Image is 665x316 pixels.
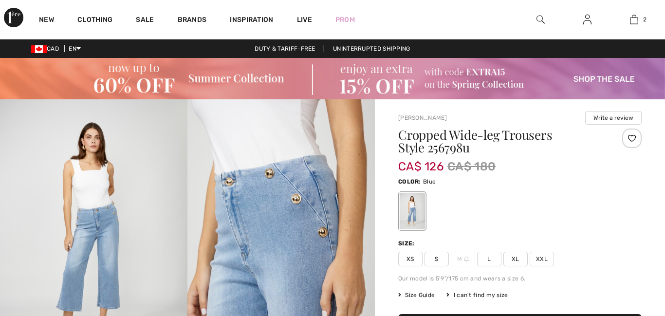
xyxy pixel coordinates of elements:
div: Blue [400,193,425,230]
span: 2 [643,15,647,24]
a: [PERSON_NAME] [398,114,447,121]
span: M [451,252,475,266]
span: Color: [398,178,421,185]
span: XXL [530,252,554,266]
span: L [477,252,501,266]
img: 1ère Avenue [4,8,23,27]
span: Size Guide [398,291,435,299]
span: XS [398,252,423,266]
span: CA$ 126 [398,150,443,173]
h1: Cropped Wide-leg Trousers Style 256798u [398,129,601,154]
span: Inspiration [230,16,273,26]
a: New [39,16,54,26]
a: Live [297,15,312,25]
a: Clothing [77,16,112,26]
button: Write a review [585,111,642,125]
img: search the website [536,14,545,25]
div: Size: [398,239,417,248]
span: Blue [423,178,436,185]
a: Sale [136,16,154,26]
a: 2 [611,14,657,25]
span: EN [69,45,81,52]
span: CA$ 180 [447,158,496,175]
img: ring-m.svg [464,257,469,261]
a: Brands [178,16,207,26]
a: Sign In [575,14,599,26]
img: My Bag [630,14,638,25]
span: CAD [31,45,63,52]
img: Canadian Dollar [31,45,47,53]
span: XL [503,252,528,266]
div: Our model is 5'9"/175 cm and wears a size 6. [398,274,642,283]
a: Prom [335,15,355,25]
div: I can't find my size [446,291,508,299]
span: S [425,252,449,266]
img: My Info [583,14,591,25]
